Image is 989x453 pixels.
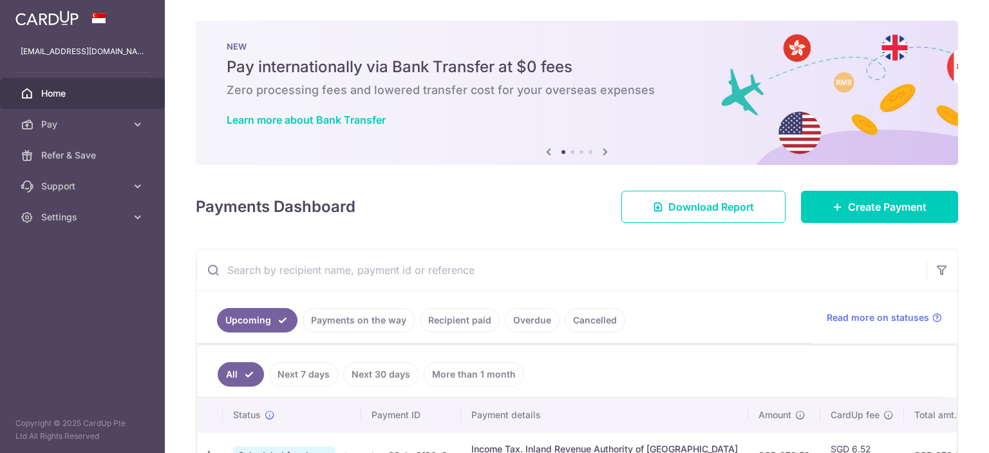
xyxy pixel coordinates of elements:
[424,362,524,387] a: More than 1 month
[827,311,942,324] a: Read more on statuses
[361,398,461,432] th: Payment ID
[41,180,126,193] span: Support
[758,409,791,421] span: Amount
[196,249,927,291] input: Search by recipient name, payment id or reference
[41,87,126,100] span: Home
[21,45,144,58] p: [EMAIL_ADDRESS][DOMAIN_NAME]
[303,308,415,333] a: Payments on the way
[227,41,927,52] p: NEW
[914,409,957,421] span: Total amt.
[420,308,500,333] a: Recipient paid
[41,118,126,131] span: Pay
[41,211,126,224] span: Settings
[15,10,79,26] img: CardUp
[227,57,927,77] h5: Pay internationally via Bank Transfer at $0 fees
[343,362,419,387] a: Next 30 days
[41,149,126,162] span: Refer & Save
[505,308,560,333] a: Overdue
[196,21,958,165] img: Bank transfer banner
[227,82,927,98] h6: Zero processing fees and lowered transfer cost for your overseas expenses
[801,191,958,223] a: Create Payment
[227,113,386,126] a: Learn more about Bank Transfer
[831,409,880,421] span: CardUp fee
[217,308,297,333] a: Upcoming
[848,199,927,215] span: Create Payment
[233,409,261,421] span: Status
[269,362,338,387] a: Next 7 days
[668,199,754,215] span: Download Report
[565,308,625,333] a: Cancelled
[461,398,748,432] th: Payment details
[196,195,355,218] h4: Payments Dashboard
[621,191,786,223] a: Download Report
[218,362,264,387] a: All
[827,311,929,324] span: Read more on statuses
